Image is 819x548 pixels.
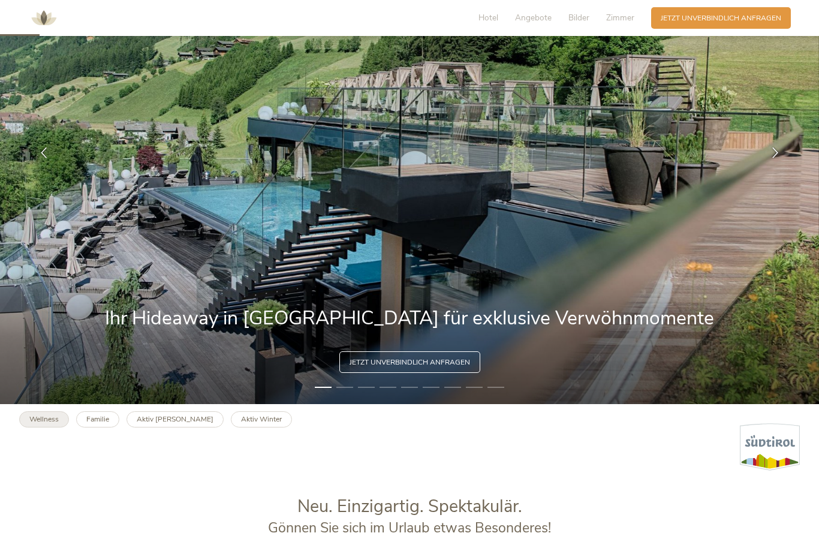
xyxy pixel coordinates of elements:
span: Angebote [515,12,552,23]
a: AMONTI & LUNARIS Wellnessresort [26,14,62,21]
img: Südtirol [740,423,800,471]
span: Zimmer [606,12,634,23]
span: Bilder [568,12,589,23]
span: Jetzt unverbindlich anfragen [350,357,470,368]
span: Neu. Einzigartig. Spektakulär. [297,495,522,518]
b: Aktiv [PERSON_NAME] [137,414,213,424]
b: Familie [86,414,109,424]
span: Hotel [478,12,498,23]
span: Gönnen Sie sich im Urlaub etwas Besonderes! [268,519,551,537]
a: Wellness [19,411,69,427]
a: Aktiv [PERSON_NAME] [127,411,224,427]
a: Aktiv Winter [231,411,292,427]
span: Jetzt unverbindlich anfragen [661,13,781,23]
a: Familie [76,411,119,427]
b: Aktiv Winter [241,414,282,424]
b: Wellness [29,414,59,424]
